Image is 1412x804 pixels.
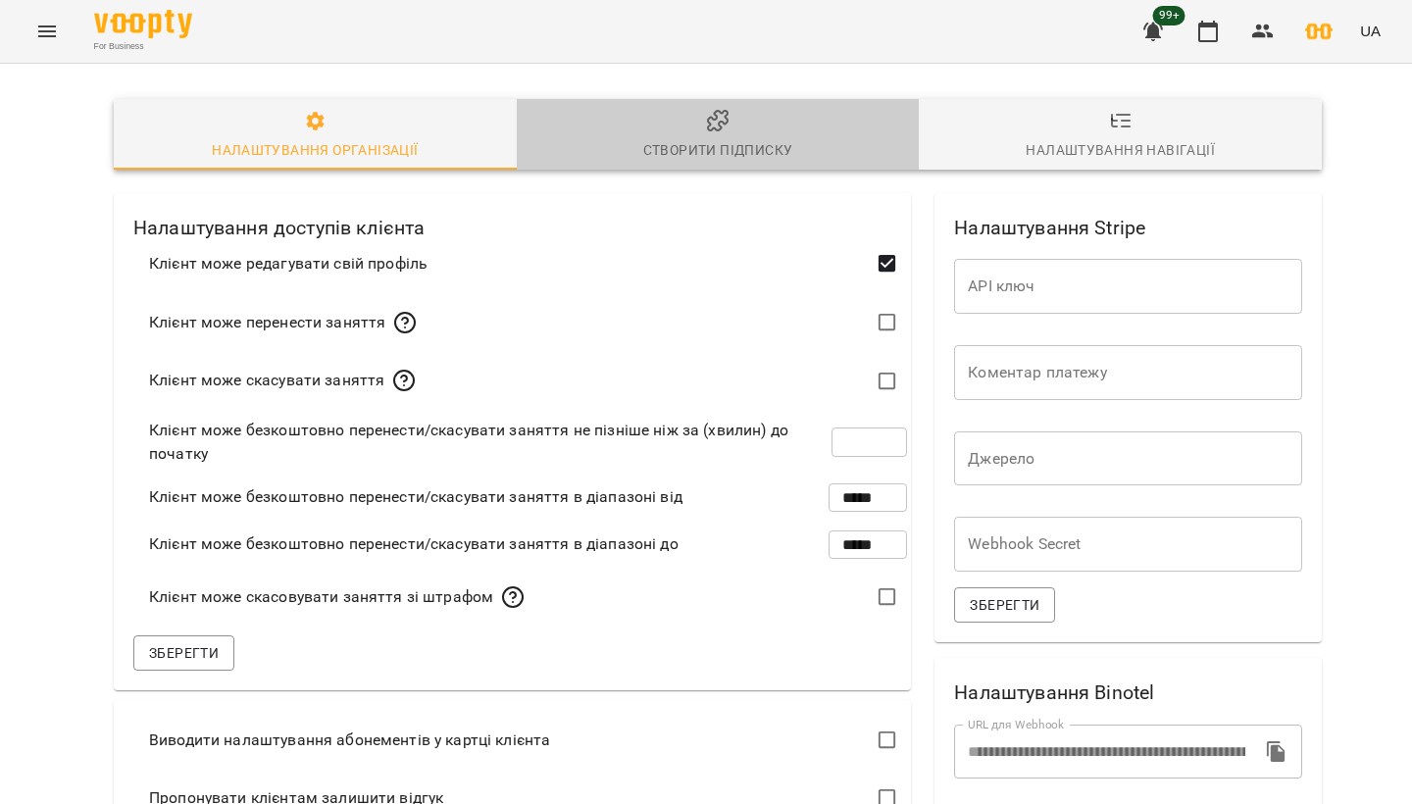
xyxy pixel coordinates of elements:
[149,585,525,609] div: Клієнт може скасовувати заняття зі штрафом
[94,40,192,53] span: For Business
[392,369,416,392] svg: Дозволяє клієнтам скасовувати індивідуальні уроки (без штрафу)
[149,532,679,556] span: Клієнт може безкоштовно перенести/скасувати заняття в діапазоні до
[829,470,907,525] input: Клієнт може безкоштовно перенести/скасувати заняття в діапазоні від
[970,593,1039,617] span: Зберегти
[934,658,1322,708] h2: Налаштування Binotel
[1153,6,1185,25] span: 99+
[149,369,416,392] div: Клієнт може скасувати заняття
[133,635,234,671] button: Зберегти
[149,485,682,509] span: Клієнт може безкоштовно перенести/скасувати заняття в діапазоні від
[149,311,417,334] div: Клієнт може перенести заняття
[643,138,793,162] div: Створити підписку
[24,8,71,55] button: Menu
[393,311,417,334] svg: Дозволяє клієнтам переносити індивідуальні уроки
[832,415,908,470] input: Клієнт може безкоштовно перенести/скасувати заняття не пізніше ніж за (хвилин) до початку
[149,252,428,276] span: Клієнт може редагувати свій профіль
[149,729,550,752] span: Виводити налаштування абонементів у картці клієнта
[954,587,1055,623] button: Зберегти
[1305,18,1333,45] img: 118c6ae8d189de7d8a0048bf33f3da57.png
[1026,138,1215,162] div: Налаштування навігації
[149,641,219,665] span: Зберегти
[1352,13,1388,49] button: UA
[149,419,832,465] span: Клієнт може безкоштовно перенести/скасувати заняття не пізніше ніж за (хвилин) до початку
[829,517,907,572] input: Клієнт може безкоштовно перенести/скасувати заняття в діапазоні до
[934,193,1322,243] h2: Налаштування Stripe
[212,138,418,162] div: Налаштування організації
[94,10,192,38] img: Voopty Logo
[114,193,911,243] h2: Налаштування доступів клієнта
[1253,729,1300,776] button: copy text
[1360,21,1381,41] span: UA
[501,585,525,609] svg: Дозволяє клієнту скасовувати індивідуальні уроки поза вказаним діапазоном(наприклад за 15 хвилин ...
